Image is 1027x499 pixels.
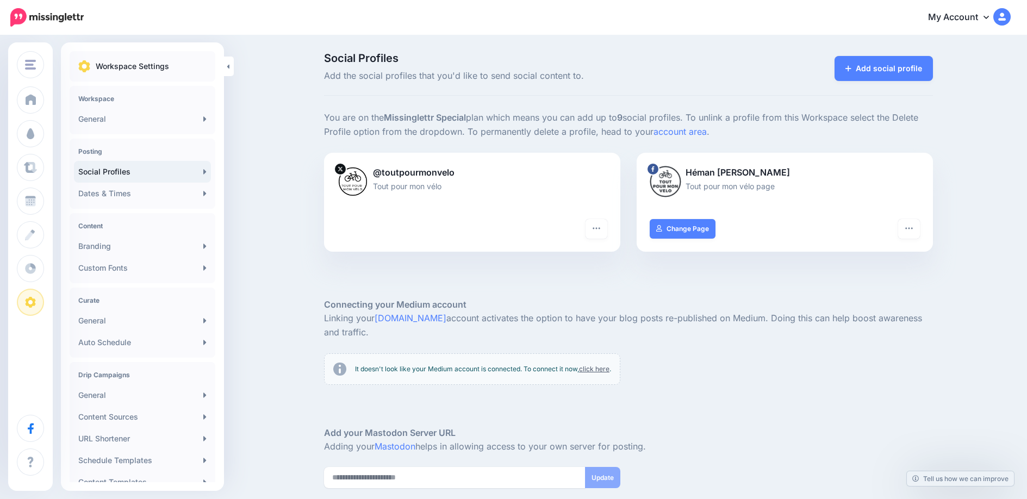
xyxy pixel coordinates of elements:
a: Mastodon [375,441,415,452]
p: Linking your account activates the option to have your blog posts re-published on Medium. Doing t... [324,311,933,340]
a: Dates & Times [74,183,211,204]
a: Custom Fonts [74,257,211,279]
h5: Connecting your Medium account [324,298,933,311]
h5: Add your Mastodon Server URL [324,426,933,440]
a: account area [653,126,707,137]
a: My Account [917,4,1011,31]
b: Missinglettr Special [384,112,466,123]
h4: Posting [78,147,207,155]
img: XgGNIvIo-81700.jpg [337,166,369,197]
img: info-circle-grey.png [333,363,346,376]
p: Workspace Settings [96,60,169,73]
a: URL Shortener [74,428,211,450]
a: [DOMAIN_NAME] [375,313,446,323]
p: You are on the plan which means you can add up to social profiles. To unlink a profile from this ... [324,111,933,139]
h4: Workspace [78,95,207,103]
a: click here [579,365,609,373]
button: Update [585,467,620,488]
a: Add social profile [835,56,933,81]
a: Schedule Templates [74,450,211,471]
p: Tout pour mon vélo [337,180,607,192]
a: Content Sources [74,406,211,428]
p: Héman [PERSON_NAME] [650,166,920,180]
a: Change Page [650,219,715,239]
h4: Drip Campaigns [78,371,207,379]
p: It doesn't look like your Medium account is connected. To connect it now, . [355,364,611,375]
a: General [74,310,211,332]
a: Tell us how we can improve [907,471,1014,486]
a: Social Profiles [74,161,211,183]
span: Social Profiles [324,53,725,64]
p: Tout pour mon vélo page [650,180,920,192]
a: Branding [74,235,211,257]
a: Auto Schedule [74,332,211,353]
p: @toutpourmonvelo [337,166,607,180]
a: General [74,108,211,130]
img: 241321804_107948994960342_785654462873879677_n-bsa141309.png [650,166,681,197]
b: 9 [617,112,623,123]
a: Content Templates [74,471,211,493]
h4: Curate [78,296,207,304]
a: General [74,384,211,406]
span: Add the social profiles that you'd like to send social content to. [324,69,725,83]
h4: Content [78,222,207,230]
img: Missinglettr [10,8,84,27]
img: menu.png [25,60,36,70]
img: settings.png [78,60,90,72]
p: Adding your helps in allowing access to your own server for posting. [324,440,933,454]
